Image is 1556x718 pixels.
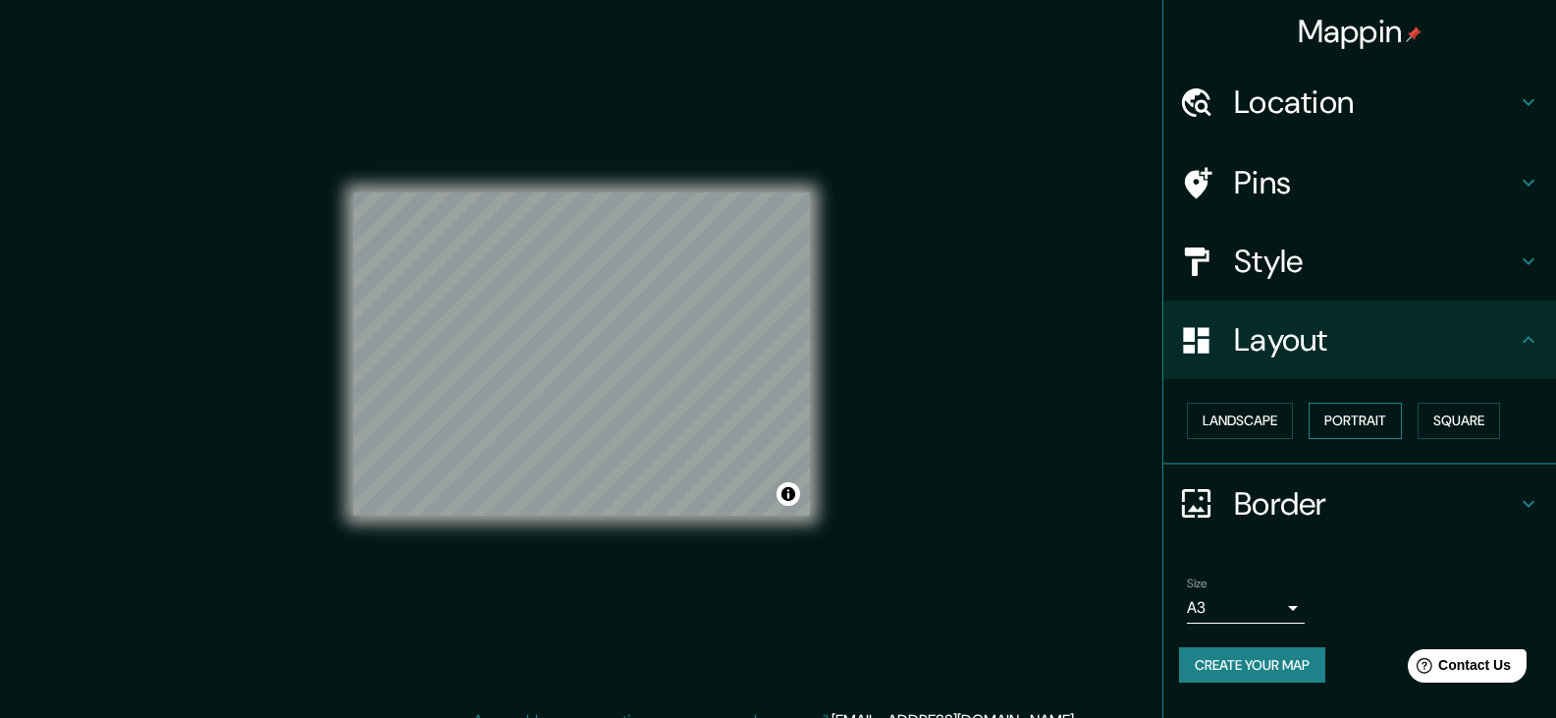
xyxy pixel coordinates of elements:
button: Portrait [1309,403,1402,439]
div: A3 [1187,592,1305,624]
label: Size [1187,575,1207,591]
iframe: Help widget launcher [1381,641,1534,696]
button: Square [1418,403,1500,439]
h4: Style [1234,242,1517,281]
div: Border [1163,465,1556,543]
div: Layout [1163,301,1556,379]
div: Pins [1163,143,1556,222]
h4: Border [1234,484,1517,524]
img: pin-icon.png [1406,27,1422,42]
canvas: Map [353,193,810,516]
button: Toggle attribution [777,482,800,506]
div: Style [1163,222,1556,301]
h4: Location [1234,83,1517,122]
button: Landscape [1187,403,1293,439]
div: Location [1163,63,1556,141]
button: Create your map [1179,647,1325,684]
h4: Pins [1234,163,1517,202]
h4: Mappin [1298,12,1422,51]
h4: Layout [1234,320,1517,359]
